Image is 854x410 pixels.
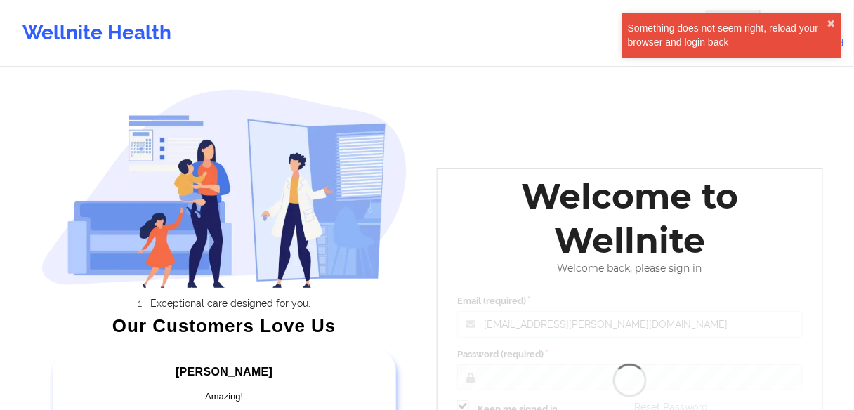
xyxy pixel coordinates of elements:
[827,18,836,29] button: close
[41,319,408,333] div: Our Customers Love Us
[176,366,272,378] span: [PERSON_NAME]
[76,390,374,404] div: Amazing!
[41,88,408,288] img: wellnite-auth-hero_200.c722682e.png
[628,21,827,49] div: Something does not seem right, reload your browser and login back
[447,263,813,275] div: Welcome back, please sign in
[53,298,407,309] li: Exceptional care designed for you.
[447,174,813,263] div: Welcome to Wellnite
